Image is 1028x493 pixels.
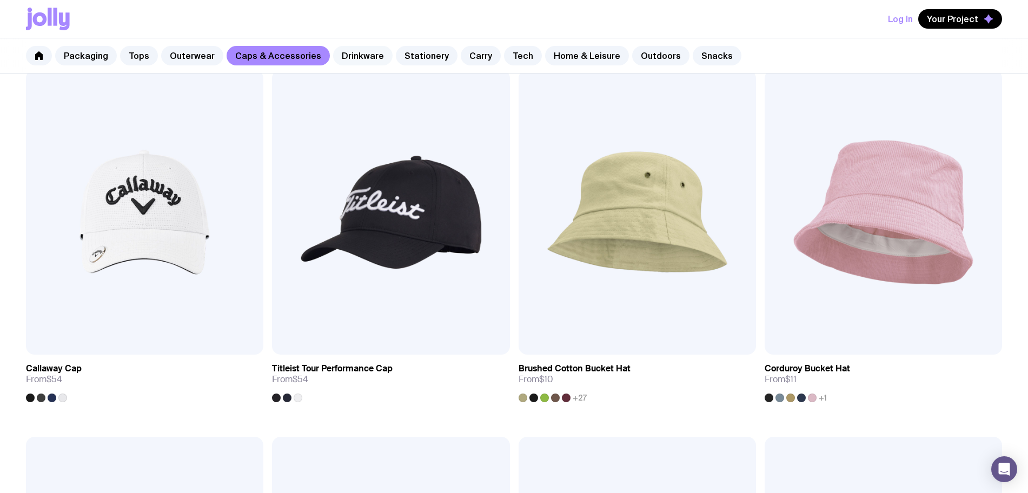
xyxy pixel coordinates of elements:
a: Outerwear [161,46,223,65]
span: From [519,374,553,385]
a: Corduroy Bucket HatFrom$11+1 [765,355,1002,402]
h3: Titleist Tour Performance Cap [272,363,393,374]
a: Tech [504,46,542,65]
h3: Callaway Cap [26,363,82,374]
span: From [272,374,308,385]
span: +27 [573,394,587,402]
a: Brushed Cotton Bucket HatFrom$10+27 [519,355,756,402]
a: Caps & Accessories [227,46,330,65]
span: Your Project [927,14,978,24]
div: Open Intercom Messenger [991,456,1017,482]
button: Your Project [918,9,1002,29]
a: Titleist Tour Performance CapFrom$54 [272,355,509,402]
span: $10 [539,374,553,385]
span: From [765,374,797,385]
h3: Corduroy Bucket Hat [765,363,850,374]
a: Outdoors [632,46,689,65]
a: Home & Leisure [545,46,629,65]
span: $54 [293,374,308,385]
a: Carry [461,46,501,65]
span: From [26,374,62,385]
a: Tops [120,46,158,65]
a: Drinkware [333,46,393,65]
a: Snacks [693,46,741,65]
a: Packaging [55,46,117,65]
a: Stationery [396,46,457,65]
span: $54 [47,374,62,385]
span: +1 [819,394,827,402]
a: Callaway CapFrom$54 [26,355,263,402]
button: Log In [888,9,913,29]
h3: Brushed Cotton Bucket Hat [519,363,631,374]
span: $11 [785,374,797,385]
